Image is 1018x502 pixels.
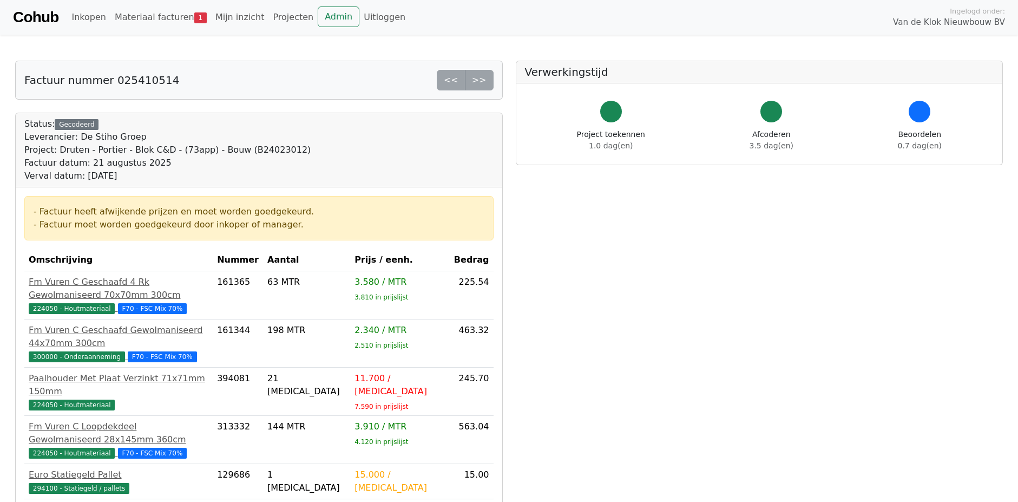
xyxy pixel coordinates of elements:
[29,420,208,459] a: Fm Vuren C Loopdekdeel Gewolmaniseerd 28x145mm 360cm224050 - Houtmateriaal F70 - FSC Mix 70%
[213,416,263,464] td: 313332
[898,129,942,152] div: Beoordelen
[354,420,444,433] div: 3.910 / MTR
[267,276,346,289] div: 63 MTR
[354,468,444,494] div: 15.000 / [MEDICAL_DATA]
[24,169,311,182] div: Verval datum: [DATE]
[67,6,110,28] a: Inkopen
[55,119,98,130] div: Gecodeerd
[29,276,208,302] div: Fm Vuren C Geschaafd 4 Rk Gewolmaniseerd 70x70mm 300cm
[589,141,633,150] span: 1.0 dag(en)
[449,464,493,499] td: 15.00
[194,12,207,23] span: 1
[449,249,493,271] th: Bedrag
[118,448,187,459] span: F70 - FSC Mix 70%
[213,320,263,368] td: 161344
[898,141,942,150] span: 0.7 dag(en)
[24,131,311,144] div: Leverancier: De Stiho Groep
[24,74,179,87] h5: Factuur nummer 025410514
[29,276,208,315] a: Fm Vuren C Geschaafd 4 Rk Gewolmaniseerd 70x70mm 300cm224050 - Houtmateriaal F70 - FSC Mix 70%
[211,6,269,28] a: Mijn inzicht
[354,342,408,349] sub: 2.510 in prijslijst
[29,448,115,459] span: 224050 - Houtmateriaal
[29,468,208,481] div: Euro Statiegeld Pallet
[128,351,197,362] span: F70 - FSC Mix 70%
[354,324,444,337] div: 2.340 / MTR
[24,249,213,271] th: Omschrijving
[213,368,263,416] td: 394081
[24,144,311,157] div: Project: Druten - Portier - Blok C&D - (73app) - Bouw (B24023012)
[29,324,208,363] a: Fm Vuren C Geschaafd Gewolmaniseerd 44x70mm 300cm300000 - Onderaanneming F70 - FSC Mix 70%
[29,400,115,410] span: 224050 - Houtmateriaal
[24,157,311,169] div: Factuur datum: 21 augustus 2025
[449,271,493,320] td: 225.54
[267,420,346,433] div: 144 MTR
[750,129,793,152] div: Afcoderen
[29,372,208,398] div: Paalhouder Met Plaat Verzinkt 71x71mm 150mm
[449,320,493,368] td: 463.32
[318,6,359,27] a: Admin
[213,271,263,320] td: 161365
[354,276,444,289] div: 3.580 / MTR
[354,294,408,301] sub: 3.810 in prijslijst
[110,6,211,28] a: Materiaal facturen1
[359,6,410,28] a: Uitloggen
[268,6,318,28] a: Projecten
[750,141,793,150] span: 3.5 dag(en)
[893,16,1005,29] span: Van de Klok Nieuwbouw BV
[354,403,408,410] sub: 7.590 in prijslijst
[267,324,346,337] div: 198 MTR
[29,372,208,411] a: Paalhouder Met Plaat Verzinkt 71x71mm 150mm224050 - Houtmateriaal
[29,351,125,362] span: 300000 - Onderaanneming
[34,218,484,231] div: - Factuur moet worden goedgekeurd door inkoper of manager.
[29,303,115,314] span: 224050 - Houtmateriaal
[34,205,484,218] div: - Factuur heeft afwijkende prijzen en moet worden goedgekeurd.
[525,66,994,79] h5: Verwerkingstijd
[267,372,346,398] div: 21 [MEDICAL_DATA]
[577,129,645,152] div: Project toekennen
[449,416,493,464] td: 563.04
[354,438,408,446] sub: 4.120 in prijslijst
[213,464,263,499] td: 129686
[24,118,311,182] div: Status:
[350,249,449,271] th: Prijs / eenh.
[29,483,129,494] span: 294100 - Statiegeld / pallets
[950,6,1005,16] span: Ingelogd onder:
[118,303,187,314] span: F70 - FSC Mix 70%
[354,372,444,398] div: 11.700 / [MEDICAL_DATA]
[29,468,208,494] a: Euro Statiegeld Pallet294100 - Statiegeld / pallets
[213,249,263,271] th: Nummer
[13,4,58,30] a: Cohub
[29,324,208,350] div: Fm Vuren C Geschaafd Gewolmaniseerd 44x70mm 300cm
[449,368,493,416] td: 245.70
[267,468,346,494] div: 1 [MEDICAL_DATA]
[263,249,350,271] th: Aantal
[29,420,208,446] div: Fm Vuren C Loopdekdeel Gewolmaniseerd 28x145mm 360cm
